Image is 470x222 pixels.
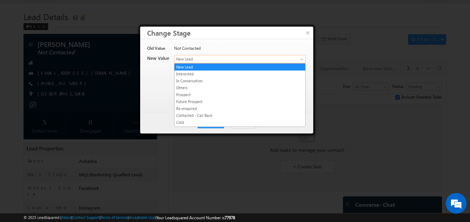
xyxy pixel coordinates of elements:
[174,64,305,70] a: New Lead
[225,215,235,220] span: 77978
[36,36,116,45] div: Chat with us now
[174,55,306,63] a: New Lead
[174,63,306,127] ul: New Lead
[147,55,170,65] div: New Value
[72,215,100,220] a: Contact Support
[9,64,126,167] textarea: Type your message and hit 'Enter'
[174,78,305,84] a: In Conversation
[174,85,305,91] a: Others
[147,27,313,39] h3: Change Stage
[174,112,305,119] a: Contacted - Call Back
[156,215,235,220] span: Your Leadsquared Account Number is
[174,119,305,126] a: Cold
[174,105,305,112] a: Re-enquired
[12,36,29,45] img: d_60004797649_company_0_60004797649
[24,214,235,221] span: © 2025 LeadSquared | | | | |
[174,92,305,98] a: Prospect
[114,3,130,20] div: Minimize live chat window
[174,56,282,62] span: New Lead
[61,215,71,220] a: About
[302,27,313,39] button: ×
[174,71,305,77] a: Interested
[174,45,305,55] div: Not Contacted
[129,215,155,220] a: Acceptable Use
[174,99,305,105] a: Future Prospect
[94,173,126,182] em: Start Chat
[101,215,128,220] a: Terms of Service
[174,126,305,132] a: Portal Link Shared
[147,45,170,55] div: Old Value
